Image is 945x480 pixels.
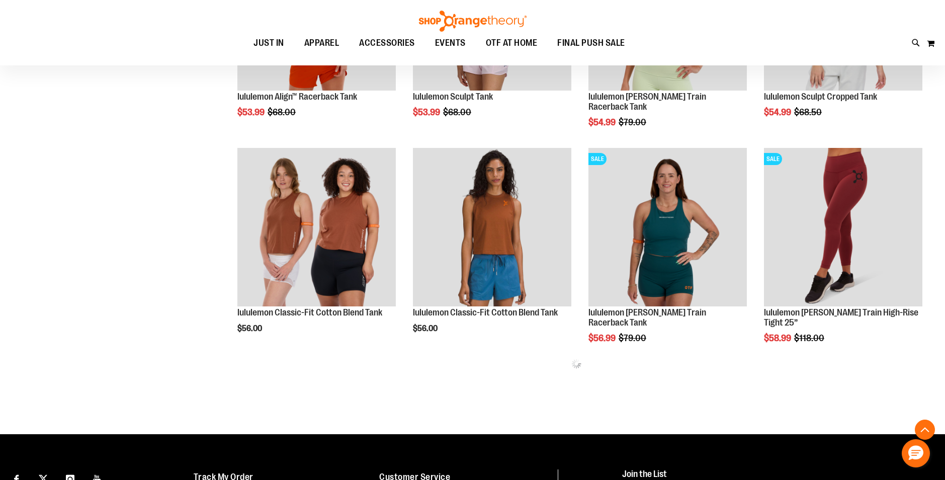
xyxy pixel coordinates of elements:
span: $56.99 [588,333,617,343]
span: $68.50 [794,107,823,117]
div: product [583,143,752,369]
span: $68.00 [443,107,473,117]
span: $54.99 [588,117,617,127]
a: ACCESSORIES [349,32,425,55]
a: OTF AT HOME [476,32,548,55]
span: JUST IN [253,32,284,54]
button: Hello, have a question? Let’s chat. [902,439,930,467]
span: $79.00 [619,333,648,343]
a: EVENTS [425,32,476,55]
span: $56.00 [237,324,264,333]
img: ias-spinner.gif [571,359,581,369]
span: FINAL PUSH SALE [557,32,625,54]
img: lululemon Wunder Train Racerback Tank [588,148,747,306]
a: FINAL PUSH SALE [547,32,635,55]
img: Shop Orangetheory [417,11,528,32]
div: product [232,143,401,359]
div: product [408,143,576,359]
span: $118.00 [794,333,826,343]
span: $56.00 [413,324,439,333]
a: lululemon Align™ Racerback Tank [237,92,357,102]
a: APPAREL [294,32,350,54]
img: lululemon Classic-Fit Cotton Blend Tank [413,148,571,306]
span: $53.99 [237,107,266,117]
a: lululemon Classic-Fit Cotton Blend Tank [237,148,396,308]
a: JUST IN [243,32,294,55]
span: SALE [588,153,607,165]
span: SALE [764,153,782,165]
a: lululemon [PERSON_NAME] Train Racerback Tank [588,307,706,328]
span: $58.99 [764,333,793,343]
div: product [759,143,927,369]
a: lululemon Wunder Train Racerback TankSALE [588,148,747,308]
span: APPAREL [304,32,339,54]
a: lululemon Sculpt Cropped Tank [764,92,877,102]
button: Back To Top [915,420,935,440]
span: $68.00 [268,107,297,117]
span: $54.99 [764,107,793,117]
a: lululemon Classic-Fit Cotton Blend Tank [413,148,571,308]
a: lululemon [PERSON_NAME] Train High-Rise Tight 25” [764,307,918,328]
a: lululemon Classic-Fit Cotton Blend Tank [237,307,382,317]
img: lululemon Classic-Fit Cotton Blend Tank [237,148,396,306]
span: OTF AT HOME [486,32,538,54]
a: lululemon Sculpt Tank [413,92,493,102]
img: Product image for lululemon Wunder Train High-Rise Tight 25” [764,148,922,306]
span: $79.00 [619,117,648,127]
span: ACCESSORIES [359,32,415,54]
span: $53.99 [413,107,442,117]
a: lululemon Classic-Fit Cotton Blend Tank [413,307,558,317]
span: EVENTS [435,32,466,54]
a: Product image for lululemon Wunder Train High-Rise Tight 25”SALE [764,148,922,308]
a: lululemon [PERSON_NAME] Train Racerback Tank [588,92,706,112]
